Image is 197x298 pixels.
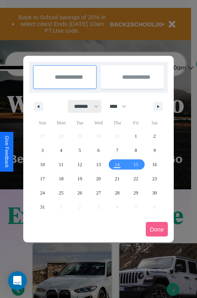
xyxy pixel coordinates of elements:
[78,172,82,186] span: 19
[71,143,89,157] button: 5
[33,157,52,172] button: 10
[52,143,70,157] button: 4
[89,157,108,172] button: 13
[33,143,52,157] button: 3
[33,186,52,200] button: 24
[52,157,70,172] button: 11
[108,143,126,157] button: 7
[115,186,119,200] span: 28
[89,117,108,129] span: Wed
[135,129,137,143] span: 1
[153,143,156,157] span: 9
[89,172,108,186] button: 20
[108,186,126,200] button: 28
[126,186,145,200] button: 29
[126,117,145,129] span: Fri
[152,186,157,200] span: 30
[145,172,164,186] button: 23
[134,172,138,186] span: 22
[89,186,108,200] button: 27
[40,186,45,200] span: 24
[108,157,126,172] button: 14
[96,172,101,186] span: 20
[145,186,164,200] button: 30
[97,143,100,157] span: 6
[59,186,63,200] span: 25
[96,157,101,172] span: 13
[108,172,126,186] button: 21
[52,172,70,186] button: 18
[33,200,52,214] button: 31
[41,143,44,157] span: 3
[8,271,27,290] div: Open Intercom Messenger
[126,129,145,143] button: 1
[40,157,45,172] span: 10
[145,157,164,172] button: 16
[126,157,145,172] button: 15
[71,157,89,172] button: 12
[145,129,164,143] button: 2
[52,117,70,129] span: Mon
[4,136,9,168] div: Give Feedback
[146,222,168,237] button: Done
[116,143,118,157] span: 7
[60,143,62,157] span: 4
[134,157,138,172] span: 15
[145,143,164,157] button: 9
[79,143,81,157] span: 5
[33,172,52,186] button: 17
[153,129,156,143] span: 2
[40,200,45,214] span: 31
[115,172,119,186] span: 21
[78,157,82,172] span: 12
[96,186,101,200] span: 27
[71,172,89,186] button: 19
[134,186,138,200] span: 29
[152,172,157,186] span: 23
[108,117,126,129] span: Thu
[126,172,145,186] button: 22
[145,117,164,129] span: Sat
[71,117,89,129] span: Tue
[52,186,70,200] button: 25
[115,157,119,172] span: 14
[78,186,82,200] span: 26
[71,186,89,200] button: 26
[40,172,45,186] span: 17
[59,172,63,186] span: 18
[33,117,52,129] span: Sun
[152,157,157,172] span: 16
[89,143,108,157] button: 6
[135,143,137,157] span: 8
[126,143,145,157] button: 8
[59,157,63,172] span: 11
